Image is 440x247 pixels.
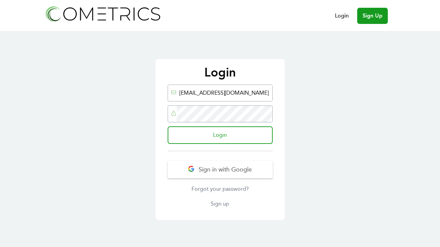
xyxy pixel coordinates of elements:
a: Sign up [168,200,273,208]
a: Login [335,12,349,20]
img: Cometrics logo [44,4,162,23]
input: Email [177,85,272,101]
a: Forgot your password? [168,185,273,193]
a: Sign Up [357,8,388,24]
input: Login [168,126,273,144]
button: Sign in with Google [168,161,273,178]
p: Login [162,66,278,79]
